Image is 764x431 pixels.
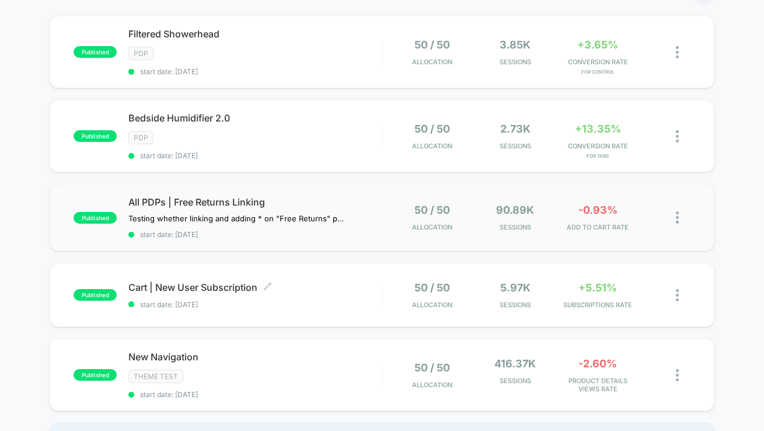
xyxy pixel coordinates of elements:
[560,377,637,393] span: PRODUCT DETAILS VIEWS RATE
[128,351,382,363] span: New Navigation
[477,58,554,66] span: Sessions
[128,47,154,60] span: PDP
[128,300,382,309] span: start date: [DATE]
[128,196,382,208] span: All PDPs | Free Returns Linking
[577,39,618,51] span: +3.65%
[74,46,117,58] span: published
[128,151,382,160] span: start date: [DATE]
[560,58,637,66] span: CONVERSION RATE
[413,142,453,150] span: Allocation
[500,123,531,135] span: 2.73k
[560,301,637,309] span: SUBSCRIPTIONS RATE
[560,223,637,231] span: ADD TO CART RATE
[128,370,183,383] span: Theme Test
[74,289,117,301] span: published
[415,362,451,374] span: 50 / 50
[560,142,637,150] span: CONVERSION RATE
[128,281,382,293] span: Cart | New User Subscription
[128,131,154,144] span: PDP
[676,46,679,58] img: close
[477,223,554,231] span: Sessions
[578,204,618,216] span: -0.93%
[575,123,621,135] span: +13.35%
[415,123,451,135] span: 50 / 50
[413,381,453,389] span: Allocation
[415,281,451,294] span: 50 / 50
[496,204,534,216] span: 90.89k
[676,211,679,224] img: close
[500,281,531,294] span: 5.97k
[676,369,679,381] img: close
[413,58,453,66] span: Allocation
[128,230,382,239] span: start date: [DATE]
[128,112,382,124] span: Bedside Humidifier 2.0
[500,39,531,51] span: 3.85k
[128,67,382,76] span: start date: [DATE]
[477,142,554,150] span: Sessions
[560,153,637,159] span: for Tabs
[74,369,117,381] span: published
[128,28,382,40] span: Filtered Showerhead
[415,39,451,51] span: 50 / 50
[578,281,617,294] span: +5.51%
[676,130,679,142] img: close
[74,130,117,142] span: published
[560,69,637,75] span: for Control
[415,204,451,216] span: 50 / 50
[494,357,536,370] span: 416.37k
[413,223,453,231] span: Allocation
[676,289,679,301] img: close
[74,212,117,224] span: published
[477,377,554,385] span: Sessions
[477,301,554,309] span: Sessions
[413,301,453,309] span: Allocation
[128,390,382,399] span: start date: [DATE]
[578,357,617,370] span: -2.60%
[128,214,345,223] span: Testing whether linking and adding * on "Free Returns" plays a role in ATC Rate & CVR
